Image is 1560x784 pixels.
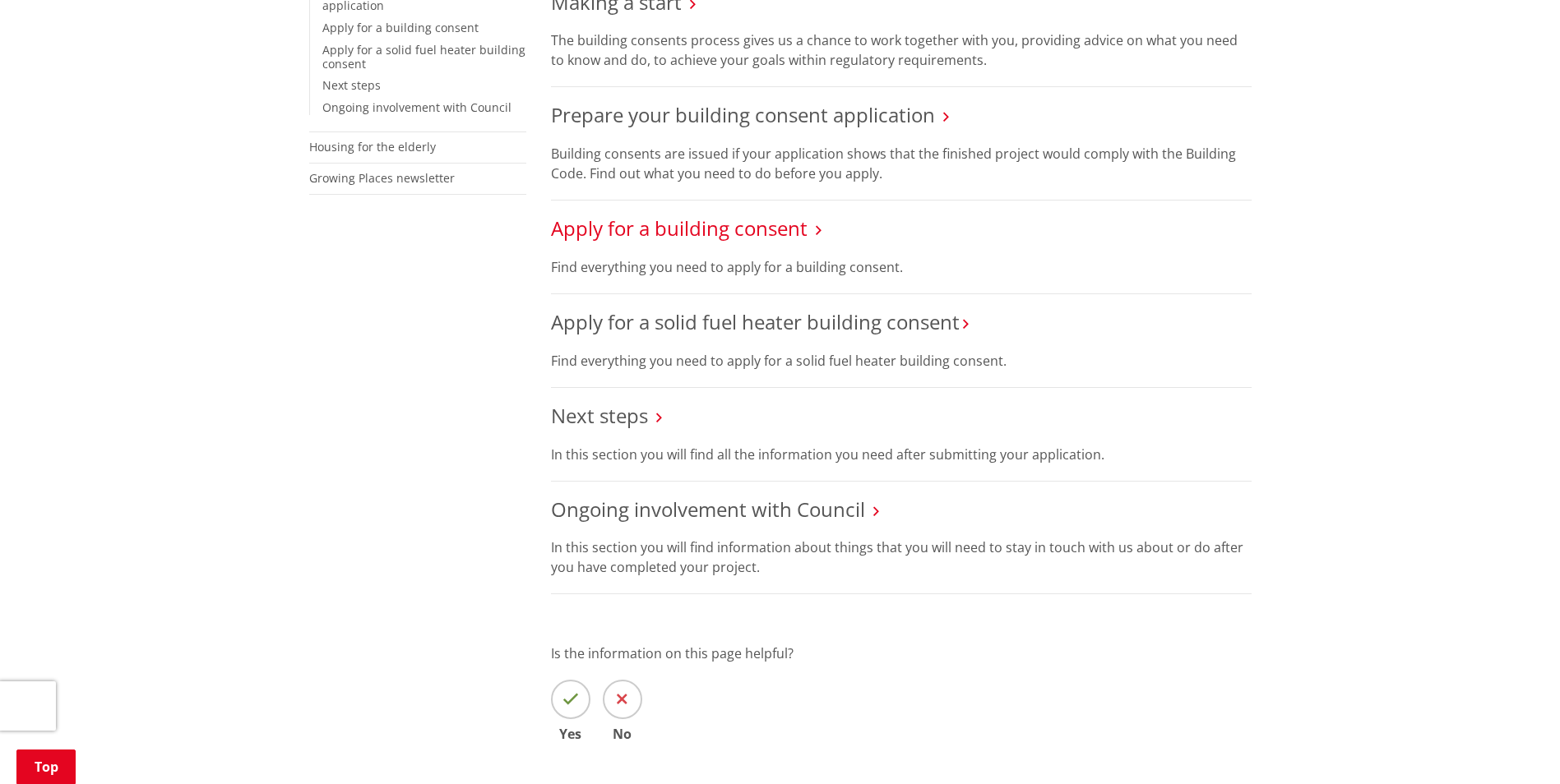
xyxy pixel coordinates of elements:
a: Ongoing involvement with Council [322,99,512,115]
a: Apply for a building consent [322,20,479,35]
p: Find everything you need to apply for a solid fuel heater building consent. [551,351,1252,371]
a: Apply for a building consent [551,214,808,242]
iframe: Messenger Launcher [1484,715,1544,774]
a: Top [16,749,76,784]
p: In this section you will find all the information you need after submitting your application. [551,445,1252,464]
a: Apply for a solid fuel heater building consent​ [551,308,960,335]
a: Housing for the elderly [309,139,436,154]
a: Next steps [322,77,381,93]
p: Is the information on this page helpful? [551,643,1252,663]
a: Ongoing involvement with Council [551,496,865,523]
p: Find everything you need to apply for a building consent. [551,257,1252,277]
a: Apply for a solid fuel heater building consent​ [322,42,525,71]
p: In this section you will find information about things that you will need to stay in touch with u... [551,537,1252,577]
p: Building consents are issued if your application shows that the finished project would comply wit... [551,144,1252,183]
span: No [603,727,642,740]
a: Prepare your building consent application [551,101,935,128]
a: Growing Places newsletter [309,170,455,186]
span: Yes [551,727,590,740]
p: The building consents process gives us a chance to work together with you, providing advice on wh... [551,30,1252,70]
a: Next steps [551,402,648,429]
